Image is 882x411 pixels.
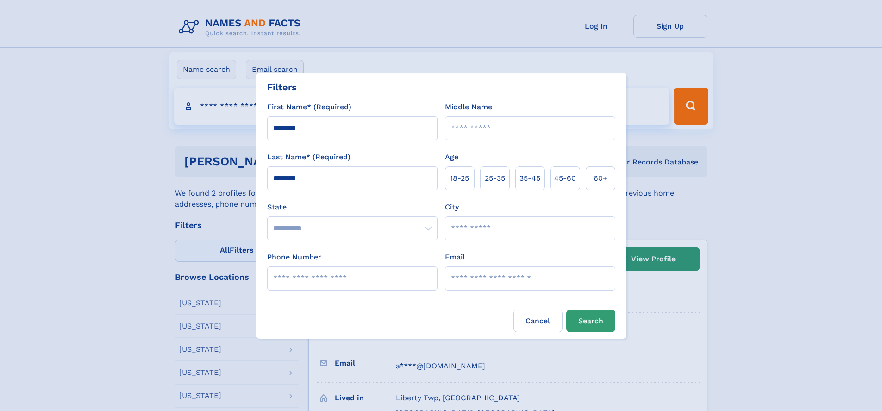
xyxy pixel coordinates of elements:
[267,80,297,94] div: Filters
[445,202,459,213] label: City
[445,152,458,163] label: Age
[445,101,492,113] label: Middle Name
[450,173,469,184] span: 18‑25
[267,101,351,113] label: First Name* (Required)
[513,310,563,332] label: Cancel
[485,173,505,184] span: 25‑35
[267,252,321,263] label: Phone Number
[519,173,540,184] span: 35‑45
[566,310,615,332] button: Search
[267,202,438,213] label: State
[554,173,576,184] span: 45‑60
[445,252,465,263] label: Email
[594,173,607,184] span: 60+
[267,152,350,163] label: Last Name* (Required)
